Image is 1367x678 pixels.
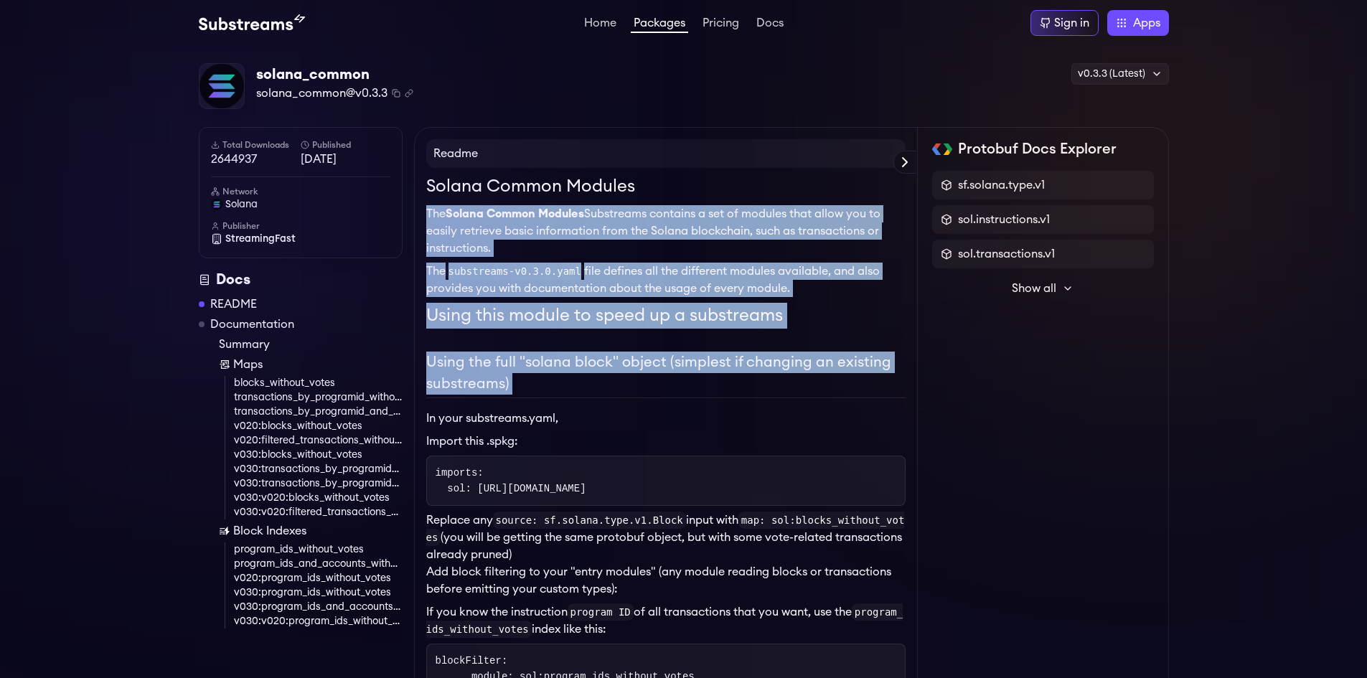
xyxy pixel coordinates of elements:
code: map: sol:blocks_without_votes [426,512,905,546]
a: transactions_by_programid_without_votes [234,390,403,405]
a: Maps [219,356,403,373]
h6: Total Downloads [211,139,301,151]
a: v030:blocks_without_votes [234,448,403,462]
button: Copy .spkg link to clipboard [405,89,413,98]
code: program_ids_without_votes [426,603,903,638]
span: sf.solana.type.v1 [958,176,1045,194]
h1: Solana Common Modules [426,174,906,199]
a: blocks_without_votes [234,376,403,390]
a: Pricing [700,17,742,32]
a: Block Indexes [219,522,403,540]
img: Map icon [219,359,230,370]
h4: Readme [426,139,906,168]
code: source: sf.solana.type.v1.Block [493,512,686,529]
code: program ID [568,603,634,621]
span: StreamingFast [225,232,296,246]
h6: Published [301,139,390,151]
button: Copy package name and version [392,89,400,98]
img: Protobuf [932,143,953,155]
li: Import this .spkg: [426,433,906,450]
div: Docs [199,270,403,290]
code: imports: sol: [URL][DOMAIN_NAME] [436,467,586,494]
a: Packages [631,17,688,33]
a: v020:program_ids_without_votes [234,571,403,585]
span: Apps [1133,14,1160,32]
a: Docs [753,17,786,32]
p: The file defines all the different modules available, and also provides you with documentation ab... [426,263,906,297]
img: Substream's logo [199,14,305,32]
span: [DATE] [301,151,390,168]
p: If you know the instruction of all transactions that you want, use the index like this: [426,603,906,638]
span: Show all [1012,280,1056,297]
img: Block Index icon [219,525,230,537]
h6: Network [211,186,390,197]
a: v030:v020:filtered_transactions_without_votes [234,505,403,519]
img: Package Logo [199,64,244,108]
a: Documentation [210,316,294,333]
span: sol.transactions.v1 [958,245,1055,263]
a: README [210,296,257,313]
a: transactions_by_programid_and_account_without_votes [234,405,403,419]
strong: Solana Common Modules [446,208,584,220]
button: Show all [932,274,1154,303]
a: Home [581,17,619,32]
a: v030:transactions_by_programid_without_votes [234,462,403,476]
p: In your substreams.yaml, [426,410,906,427]
span: sol.instructions.v1 [958,211,1050,228]
span: 2644937 [211,151,301,168]
a: Sign in [1030,10,1099,36]
img: solana [211,199,222,210]
div: solana_common [256,65,413,85]
p: Replace any input with (you will be getting the same protobuf object, but with some vote-related ... [426,512,906,563]
a: v030:program_ids_and_accounts_without_votes [234,600,403,614]
h6: Publisher [211,220,390,232]
div: v0.3.3 (Latest) [1071,63,1169,85]
h2: Protobuf Docs Explorer [958,139,1117,159]
div: Sign in [1054,14,1089,32]
a: Summary [219,336,403,353]
span: solana [225,197,258,212]
a: v030:v020:blocks_without_votes [234,491,403,505]
a: v020:blocks_without_votes [234,419,403,433]
a: v030:transactions_by_programid_and_account_without_votes [234,476,403,491]
a: solana [211,197,390,212]
code: substreams-v0.3.0.yaml [446,263,584,280]
span: solana_common@v0.3.3 [256,85,387,102]
a: program_ids_and_accounts_without_votes [234,557,403,571]
a: v030:v020:program_ids_without_votes [234,614,403,628]
a: StreamingFast [211,232,390,246]
a: v020:filtered_transactions_without_votes [234,433,403,448]
a: v030:program_ids_without_votes [234,585,403,600]
h2: Using the full "solana block" object (simplest if changing an existing substreams) [426,352,906,398]
p: Add block filtering to your "entry modules" (any module reading blocks or transactions before emi... [426,563,906,598]
h1: Using this module to speed up a substreams [426,303,906,329]
a: program_ids_without_votes [234,542,403,557]
p: The Substreams contains a set of modules that allow you to easily retrieve basic information from... [426,205,906,257]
